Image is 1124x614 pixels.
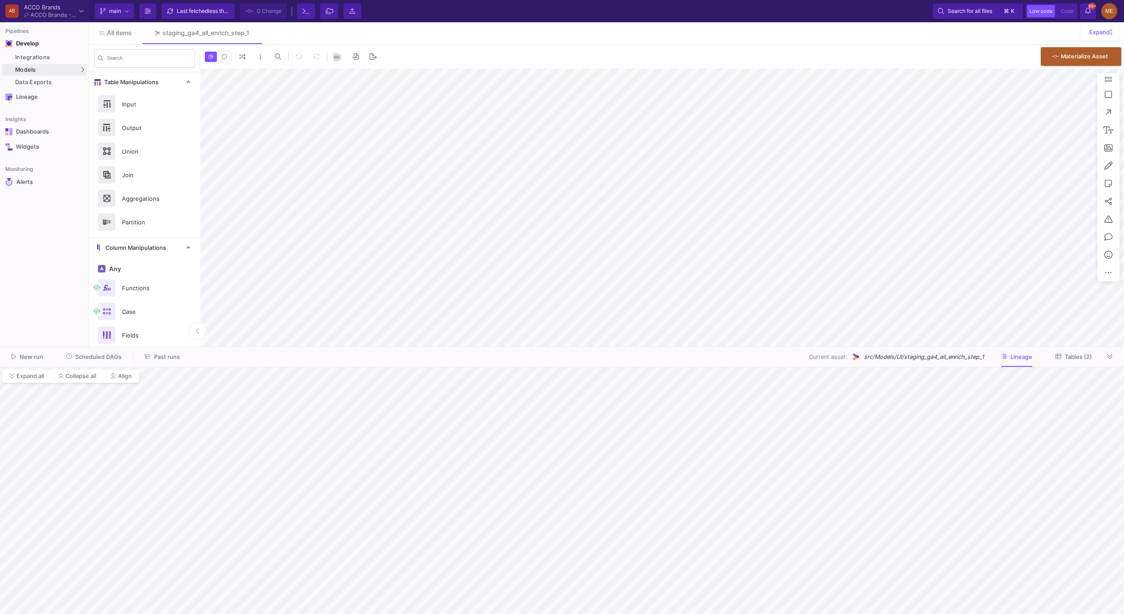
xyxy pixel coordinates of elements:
div: Input [117,98,178,111]
button: Past runs [134,350,191,364]
button: Functions [89,276,200,300]
a: Navigation iconLineage [2,90,86,104]
button: main [95,4,134,19]
span: Tables (2) [1065,354,1092,360]
input: Search [107,57,191,63]
button: Fields [89,323,200,347]
span: Align [110,373,132,379]
div: AB [5,4,19,18]
div: Partition [117,216,178,229]
span: Table Manipulations [101,79,159,86]
span: All items [107,29,132,37]
button: ME [1099,3,1117,19]
button: Collapse all [51,370,103,383]
div: Lineage [16,94,74,101]
span: Current asset: [809,353,847,361]
span: Code [1061,8,1073,14]
button: Lineage [990,350,1043,364]
img: UI Model [851,352,860,362]
img: Tab icon [153,29,161,37]
span: Scheduled DAGs [75,354,122,360]
button: Partition [89,210,200,234]
div: Dashboards [16,128,74,135]
button: Case [89,300,200,323]
span: main [109,4,121,18]
button: New run [1,350,54,364]
span: Expand all [9,373,44,379]
mat-expansion-panel-header: Table Manipulations [89,72,200,92]
div: Widgets [16,143,74,150]
span: src/Models/UI/staging_ga4_all_enrich_step_1 [864,353,984,361]
a: Navigation iconDashboards [2,125,86,139]
button: Expand all [2,370,51,383]
span: 99+ [1088,3,1095,10]
a: Integrations [2,52,86,63]
span: Column Manipulations [102,244,166,252]
div: Integrations [15,54,84,61]
div: Output [117,121,178,134]
button: Tables (2) [1045,350,1103,364]
a: Data Exports [2,77,86,88]
img: Navigation icon [5,178,13,186]
div: Data Exports [15,79,84,86]
span: k [1011,6,1014,16]
button: ⌘k [1001,6,1018,16]
img: Navigation icon [5,94,12,101]
span: Lineage [1010,354,1032,360]
img: Navigation icon [5,143,12,150]
span: New run [20,354,43,360]
img: Navigation icon [5,128,12,135]
span: Search for all files [948,4,992,18]
span: Any [107,265,121,272]
span: less than a minute ago [208,8,264,14]
span: Collapse all [58,373,96,379]
div: Union [117,145,178,158]
button: Materialize Asset [1041,47,1121,66]
span: Materialize Asset [1061,53,1108,60]
button: Code [1058,5,1076,17]
button: Scheduled DAGs [56,350,133,364]
div: ACCO Brands - Main [30,12,76,18]
div: Alerts [16,178,74,186]
a: Navigation iconWidgets [2,140,86,154]
button: Align [103,370,139,383]
mat-expansion-panel-header: Navigation iconDevelop [2,37,86,51]
div: Last fetched [177,4,230,18]
button: Low code [1027,5,1055,17]
div: ME [1101,3,1117,19]
span: Low code [1030,8,1052,14]
button: Aggregations [89,187,200,210]
div: staging_ga4_all_enrich_step_1 [163,29,249,37]
button: 99+ [1080,4,1096,19]
span: Past runs [154,354,180,360]
a: Navigation iconAlerts [2,175,86,190]
div: Case [117,305,178,318]
div: Table Manipulations [89,92,200,237]
div: Functions [117,281,178,295]
div: Develop [16,40,29,47]
span: Models [15,66,36,73]
div: ACCO Brands [24,4,76,10]
div: Join [117,168,178,182]
div: Aggregations [117,192,178,205]
button: Search for all files⌘k [933,4,1023,19]
button: Output [89,116,200,139]
span: ⌘ [1004,6,1009,16]
button: Join [89,163,200,187]
button: Input [89,92,200,116]
mat-expansion-panel-header: Column Manipulations [89,238,200,258]
button: Last fetchedless than a minute ago [162,4,235,19]
button: Union [89,139,200,163]
div: Fields [117,329,178,342]
img: Navigation icon [5,40,12,47]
